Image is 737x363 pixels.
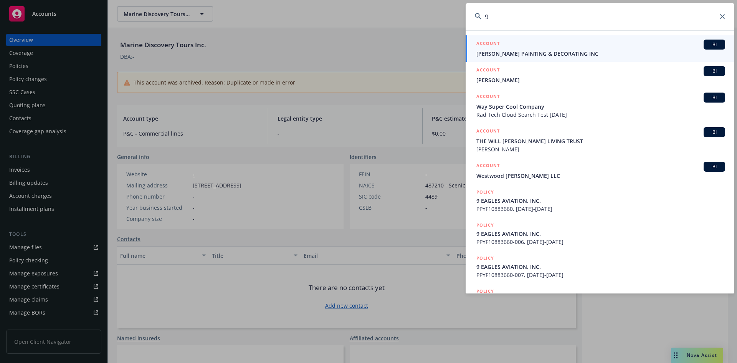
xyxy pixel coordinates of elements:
h5: ACCOUNT [476,93,500,102]
a: ACCOUNTBI[PERSON_NAME] PAINTING & DECORATING INC [466,35,734,62]
a: ACCOUNTBIWestwood [PERSON_NAME] LLC [466,157,734,184]
span: Rad Tech Cloud Search Test [DATE] [476,111,725,119]
span: Way Super Cool Company [476,103,725,111]
a: ACCOUNTBITHE WILL [PERSON_NAME] LIVING TRUST[PERSON_NAME] [466,123,734,157]
span: THE WILL [PERSON_NAME] LIVING TRUST [476,137,725,145]
span: [PERSON_NAME] [476,145,725,153]
a: POLICY9 EAGLES AVIATION, INC.PPYF10883660, [DATE]-[DATE] [466,184,734,217]
span: BI [707,94,722,101]
span: Westwood [PERSON_NAME] LLC [476,172,725,180]
a: POLICY9 EAGLES AVIATION, INC.PPYF10883660-006, [DATE]-[DATE] [466,217,734,250]
span: 9 EAGLES AVIATION, INC. [476,263,725,271]
a: POLICY9 EAGLES AVIATION, INC.PPYF10883660-007, [DATE]-[DATE] [466,250,734,283]
a: ACCOUNTBIWay Super Cool CompanyRad Tech Cloud Search Test [DATE] [466,88,734,123]
span: BI [707,68,722,75]
span: PPYF10883660, [DATE]-[DATE] [476,205,725,213]
span: 9 EAGLES AVIATION, INC. [476,230,725,238]
span: BI [707,41,722,48]
span: BI [707,129,722,136]
h5: ACCOUNT [476,40,500,49]
h5: ACCOUNT [476,162,500,171]
a: POLICY [466,283,734,316]
span: PPYF10883660-007, [DATE]-[DATE] [476,271,725,279]
span: PPYF10883660-006, [DATE]-[DATE] [476,238,725,246]
h5: POLICY [476,188,494,196]
h5: POLICY [476,287,494,295]
span: [PERSON_NAME] PAINTING & DECORATING INC [476,50,725,58]
a: ACCOUNTBI[PERSON_NAME] [466,62,734,88]
h5: ACCOUNT [476,66,500,75]
span: 9 EAGLES AVIATION, INC. [476,197,725,205]
span: [PERSON_NAME] [476,76,725,84]
h5: POLICY [476,254,494,262]
input: Search... [466,3,734,30]
h5: ACCOUNT [476,127,500,136]
span: BI [707,163,722,170]
h5: POLICY [476,221,494,229]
